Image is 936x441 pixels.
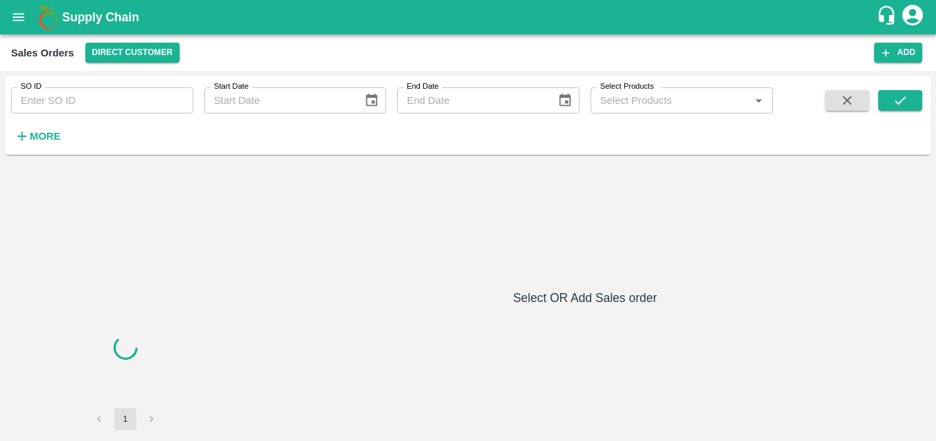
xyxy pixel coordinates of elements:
input: Start Date [204,87,353,114]
label: Start Date [214,81,248,92]
nav: pagination navigation [86,408,164,430]
input: Select Products [595,92,746,109]
label: End Date [407,81,438,92]
label: SO ID [21,81,41,92]
button: Open [749,92,767,109]
h6: Select OR Add Sales order [245,288,925,308]
input: Enter SO ID [11,87,193,114]
div: account of current user [900,3,925,32]
button: Add [874,43,922,63]
button: Select DC [85,43,180,63]
label: Select Products [600,81,654,92]
div: customer-support [876,5,900,30]
button: Choose date [552,87,578,114]
div: Sales Orders [11,44,74,62]
button: page 1 [114,408,136,430]
button: More [11,125,64,148]
strong: More [30,131,61,142]
img: logo [34,3,62,31]
button: open drawer [3,1,34,33]
b: Supply Chain [62,10,139,24]
input: End Date [397,87,546,114]
a: Supply Chain [62,8,876,27]
button: Choose date [359,87,385,114]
